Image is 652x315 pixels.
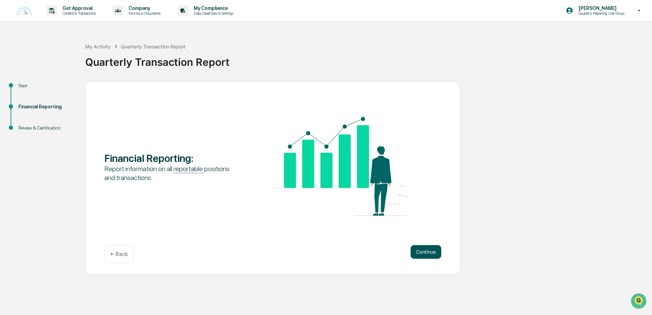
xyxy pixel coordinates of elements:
div: Start [18,82,74,89]
div: Quarterly Transaction Report [121,44,186,49]
button: Start new chat [116,54,124,62]
span: Preclearance [14,86,44,93]
p: Data, Deadlines & Settings [188,11,237,16]
p: My Compliance [188,5,237,11]
div: Quarterly Transaction Report [85,50,649,68]
p: How can we help? [7,14,124,25]
span: Attestations [56,86,85,93]
div: Review & Certification [18,124,74,132]
button: Continue [411,245,441,259]
p: [PERSON_NAME] [573,5,628,11]
span: Data Lookup [14,99,43,106]
u: reportable [174,165,203,173]
p: Quarterly Reporting User Group [573,11,628,16]
a: Powered byPylon [48,115,83,121]
div: 🖐️ [7,87,12,92]
div: Financial Reporting : [104,152,239,164]
div: Start new chat [23,52,112,59]
iframe: Open customer support [630,292,649,311]
div: We're available if you need us! [23,59,86,64]
img: logo [16,6,33,15]
img: Financial Reporting [273,117,407,216]
div: 🗄️ [49,87,55,92]
a: 🔎Data Lookup [4,96,46,108]
p: Company [123,5,164,11]
div: My Activity [85,44,111,49]
a: 🖐️Preclearance [4,83,47,95]
img: 1746055101610-c473b297-6a78-478c-a979-82029cc54cd1 [7,52,19,64]
p: Content & Transactions [57,11,99,16]
p: Policies & Documents [123,11,164,16]
div: Financial Reporting [18,103,74,110]
div: 🔎 [7,100,12,105]
span: Pylon [68,116,83,121]
p: ← Back [110,251,128,257]
a: 🗄️Attestations [47,83,87,95]
div: Report information on all positions and transactions. [104,164,239,182]
p: Get Approval [57,5,99,11]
